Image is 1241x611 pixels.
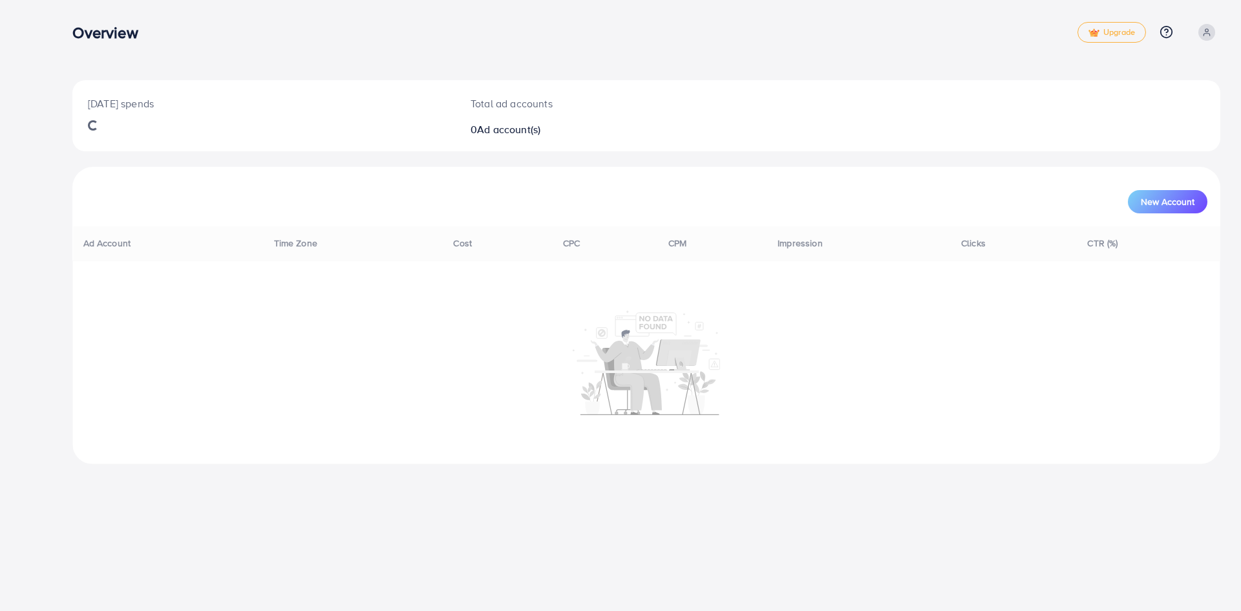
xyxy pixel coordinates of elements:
img: tick [1088,28,1099,38]
span: Upgrade [1088,28,1135,38]
p: [DATE] spends [88,96,440,111]
p: Total ad accounts [471,96,727,111]
span: Ad account(s) [477,122,540,136]
span: New Account [1141,197,1194,206]
button: New Account [1128,190,1207,213]
a: tickUpgrade [1077,22,1146,43]
h3: Overview [72,23,148,42]
h2: 0 [471,123,727,136]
